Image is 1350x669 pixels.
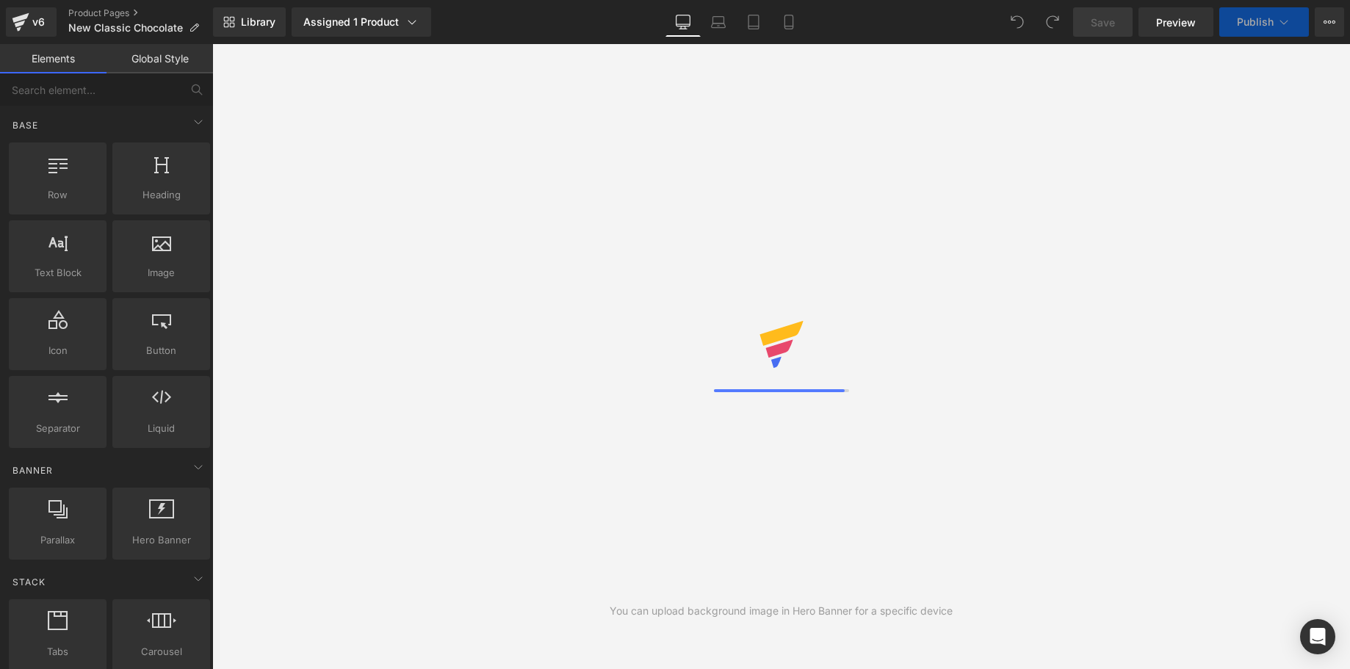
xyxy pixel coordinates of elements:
a: Mobile [771,7,806,37]
span: Icon [13,343,102,358]
div: Assigned 1 Product [303,15,419,29]
span: Library [241,15,275,29]
span: Stack [11,575,47,589]
a: Global Style [107,44,213,73]
span: Hero Banner [117,532,206,548]
div: v6 [29,12,48,32]
span: Separator [13,421,102,436]
span: Text Block [13,265,102,281]
span: Preview [1156,15,1196,30]
span: Heading [117,187,206,203]
span: Parallax [13,532,102,548]
button: More [1315,7,1344,37]
span: Image [117,265,206,281]
span: Carousel [117,644,206,659]
span: Button [117,343,206,358]
span: Save [1091,15,1115,30]
div: You can upload background image in Hero Banner for a specific device [610,603,953,619]
button: Undo [1003,7,1032,37]
span: Tabs [13,644,102,659]
a: v6 [6,7,57,37]
a: Laptop [701,7,736,37]
span: Base [11,118,40,132]
a: Tablet [736,7,771,37]
span: Banner [11,463,54,477]
button: Publish [1219,7,1309,37]
a: New Library [213,7,286,37]
a: Preview [1138,7,1213,37]
a: Product Pages [68,7,213,19]
span: Liquid [117,421,206,436]
button: Redo [1038,7,1067,37]
span: Row [13,187,102,203]
a: Desktop [665,7,701,37]
div: Open Intercom Messenger [1300,619,1335,654]
span: New Classic Chocolate [68,22,183,34]
span: Publish [1237,16,1274,28]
